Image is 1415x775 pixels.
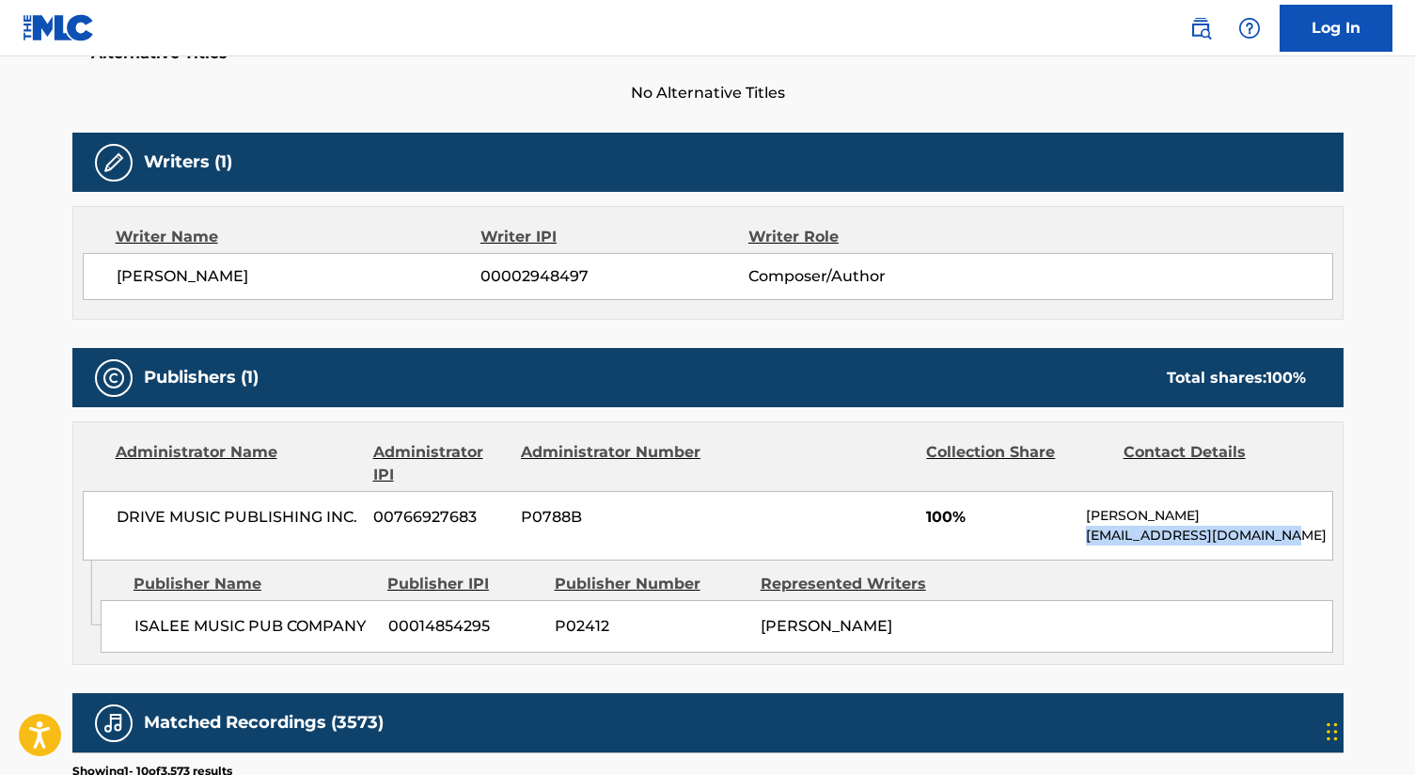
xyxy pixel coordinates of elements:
div: Administrator IPI [373,441,507,486]
div: Contact Details [1124,441,1306,486]
img: Writers [102,151,125,174]
span: [PERSON_NAME] [117,265,481,288]
p: [PERSON_NAME] [1086,506,1331,526]
img: MLC Logo [23,14,95,41]
div: Represented Writers [761,573,952,595]
a: Public Search [1182,9,1219,47]
div: Publisher IPI [387,573,541,595]
img: help [1238,17,1261,40]
span: P0788B [521,506,703,529]
span: 100 % [1266,369,1306,387]
div: Drag [1327,704,1338,760]
span: No Alternative Titles [72,82,1344,104]
div: Administrator Number [521,441,703,486]
p: [EMAIL_ADDRESS][DOMAIN_NAME] [1086,526,1331,546]
span: [PERSON_NAME] [761,617,892,635]
span: Composer/Author [748,265,992,288]
h5: Writers (1) [144,151,232,173]
div: Publisher Number [555,573,747,595]
a: Log In [1280,5,1392,52]
div: Total shares: [1167,367,1306,389]
span: 00766927683 [373,506,507,529]
div: Writer Name [116,226,481,248]
iframe: Chat Widget [1321,685,1415,775]
span: 00014854295 [388,615,541,638]
div: Writer IPI [480,226,748,248]
img: search [1189,17,1212,40]
span: P02412 [555,615,747,638]
span: 00002948497 [480,265,747,288]
span: ISALEE MUSIC PUB COMPANY [134,615,374,638]
div: Publisher Name [134,573,373,595]
span: 100% [926,506,1072,529]
img: Publishers [102,367,125,389]
div: Administrator Name [116,441,359,486]
h5: Publishers (1) [144,367,259,388]
img: Matched Recordings [102,712,125,735]
div: Writer Role [748,226,992,248]
div: Help [1231,9,1268,47]
div: Collection Share [926,441,1108,486]
span: DRIVE MUSIC PUBLISHING INC. [117,506,360,529]
h5: Matched Recordings (3573) [144,712,384,734]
